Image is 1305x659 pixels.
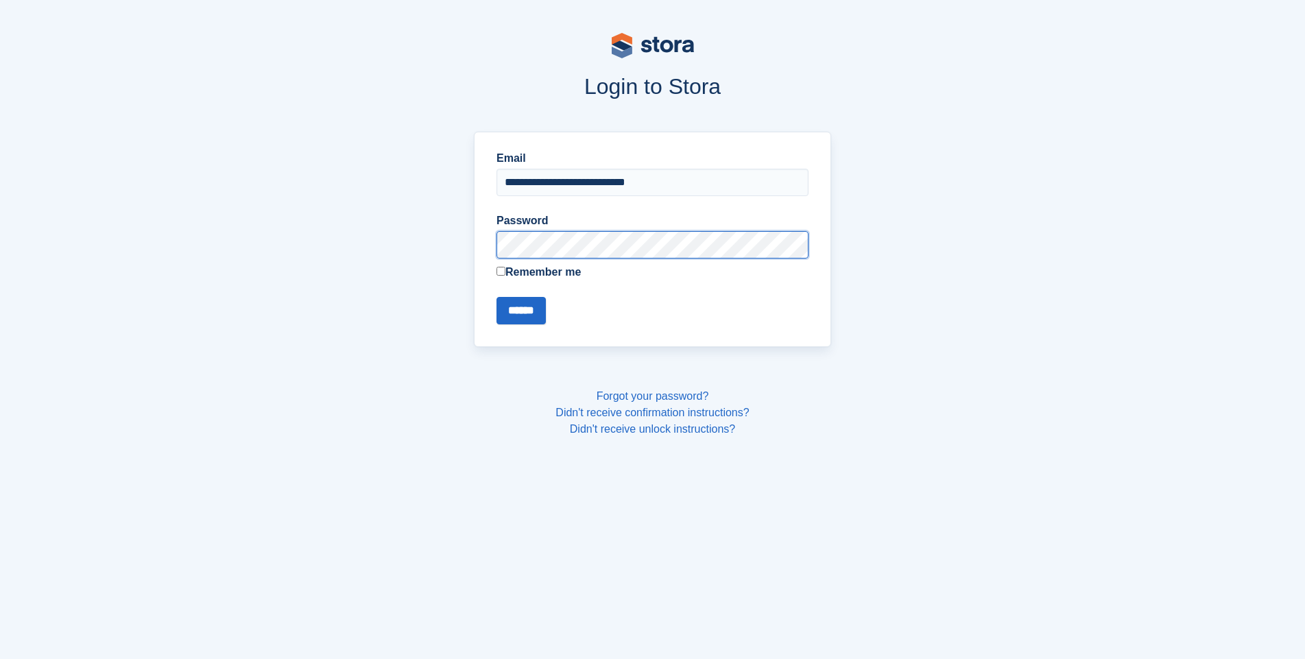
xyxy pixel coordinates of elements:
a: Didn't receive confirmation instructions? [555,407,749,418]
label: Email [496,150,809,167]
h1: Login to Stora [213,74,1093,99]
a: Forgot your password? [597,390,709,402]
img: stora-logo-53a41332b3708ae10de48c4981b4e9114cc0af31d8433b30ea865607fb682f29.svg [612,33,694,58]
label: Remember me [496,264,809,280]
label: Password [496,213,809,229]
input: Remember me [496,267,505,276]
a: Didn't receive unlock instructions? [570,423,735,435]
